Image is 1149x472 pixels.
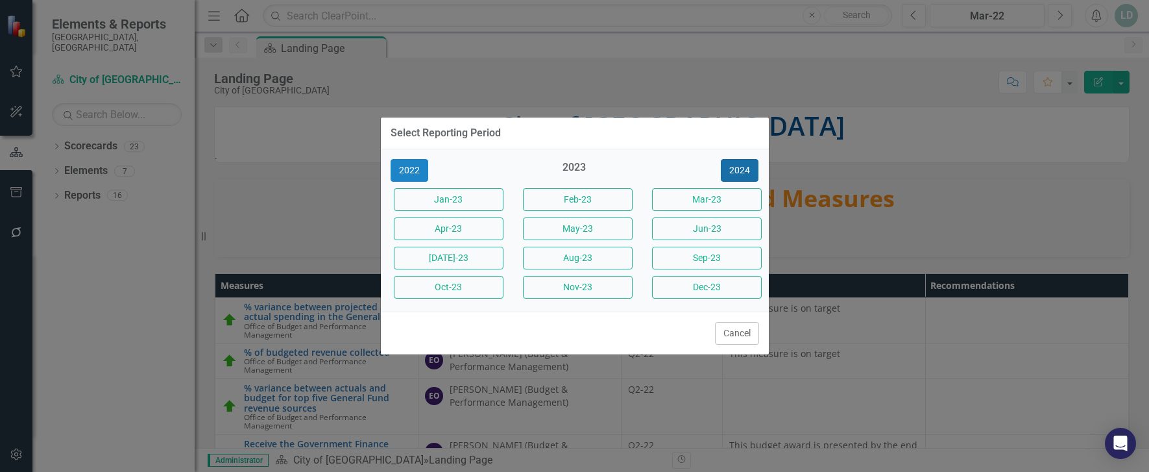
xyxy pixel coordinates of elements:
[394,188,503,211] button: Jan-23
[394,247,503,269] button: [DATE]-23
[520,160,629,182] div: 2023
[394,276,503,299] button: Oct-23
[1105,428,1136,459] div: Open Intercom Messenger
[391,159,428,182] button: 2022
[391,127,501,139] div: Select Reporting Period
[523,217,633,240] button: May-23
[652,217,762,240] button: Jun-23
[523,276,633,299] button: Nov-23
[523,247,633,269] button: Aug-23
[652,247,762,269] button: Sep-23
[715,322,759,345] button: Cancel
[652,276,762,299] button: Dec-23
[652,188,762,211] button: Mar-23
[721,159,758,182] button: 2024
[523,188,633,211] button: Feb-23
[394,217,503,240] button: Apr-23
